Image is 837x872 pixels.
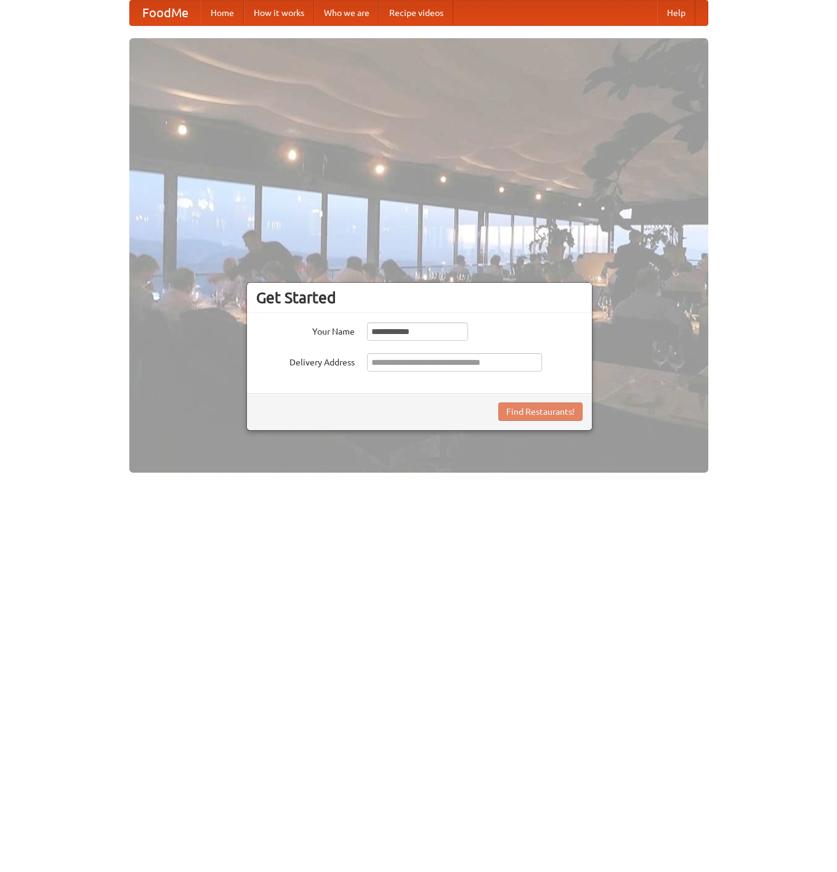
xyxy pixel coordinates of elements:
[201,1,244,25] a: Home
[256,288,583,307] h3: Get Started
[244,1,314,25] a: How it works
[256,353,355,369] label: Delivery Address
[130,1,201,25] a: FoodMe
[657,1,695,25] a: Help
[379,1,453,25] a: Recipe videos
[256,322,355,338] label: Your Name
[314,1,379,25] a: Who we are
[498,402,583,421] button: Find Restaurants!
